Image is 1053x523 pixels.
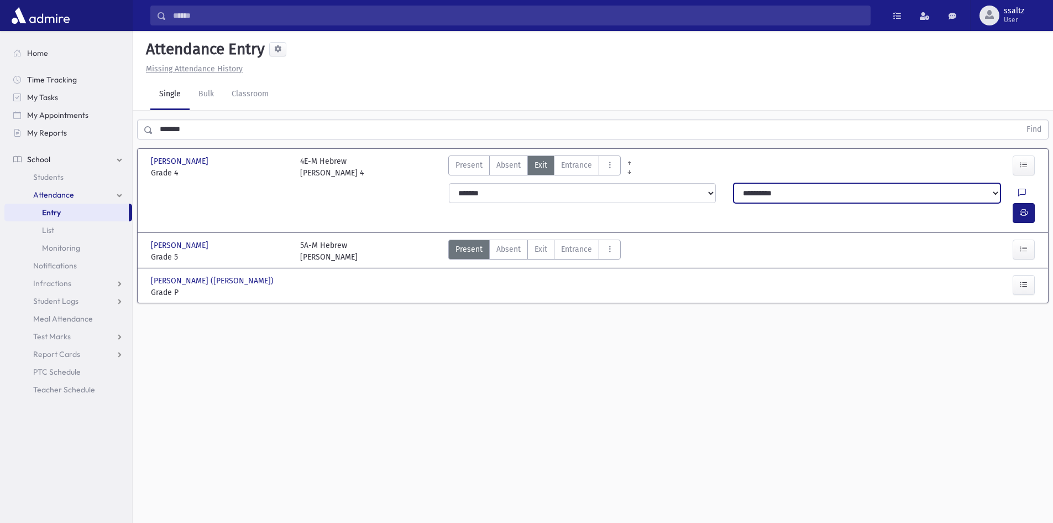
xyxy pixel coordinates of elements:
[1020,120,1048,139] button: Find
[42,225,54,235] span: List
[33,349,80,359] span: Report Cards
[448,240,621,263] div: AttTypes
[33,332,71,341] span: Test Marks
[33,314,93,324] span: Meal Attendance
[142,40,265,59] h5: Attendance Entry
[561,159,592,171] span: Entrance
[4,44,132,62] a: Home
[190,79,223,110] a: Bulk
[1004,15,1024,24] span: User
[146,64,243,74] u: Missing Attendance History
[4,292,132,310] a: Student Logs
[4,186,132,204] a: Attendance
[151,275,276,287] span: [PERSON_NAME] ([PERSON_NAME])
[535,159,547,171] span: Exit
[33,261,77,271] span: Notifications
[4,204,129,221] a: Entry
[33,367,81,377] span: PTC Schedule
[166,6,870,25] input: Search
[27,92,58,102] span: My Tasks
[4,71,132,89] a: Time Tracking
[300,240,358,263] div: 5A-M Hebrew [PERSON_NAME]
[455,244,483,255] span: Present
[33,296,78,306] span: Student Logs
[535,244,547,255] span: Exit
[151,251,289,263] span: Grade 5
[150,79,190,110] a: Single
[1004,7,1024,15] span: ssaltz
[142,64,243,74] a: Missing Attendance History
[4,168,132,186] a: Students
[151,287,289,298] span: Grade P
[4,363,132,381] a: PTC Schedule
[4,239,132,257] a: Monitoring
[27,154,50,164] span: School
[4,345,132,363] a: Report Cards
[33,385,95,395] span: Teacher Schedule
[4,221,132,239] a: List
[33,190,74,200] span: Attendance
[33,172,64,182] span: Students
[496,159,521,171] span: Absent
[27,75,77,85] span: Time Tracking
[4,257,132,275] a: Notifications
[561,244,592,255] span: Entrance
[42,208,61,218] span: Entry
[300,156,364,179] div: 4E-M Hebrew [PERSON_NAME] 4
[27,110,88,120] span: My Appointments
[4,275,132,292] a: Infractions
[151,156,211,167] span: [PERSON_NAME]
[151,240,211,251] span: [PERSON_NAME]
[4,151,132,168] a: School
[42,243,80,253] span: Monitoring
[4,381,132,398] a: Teacher Schedule
[455,159,483,171] span: Present
[223,79,277,110] a: Classroom
[448,156,621,179] div: AttTypes
[151,167,289,179] span: Grade 4
[27,128,67,138] span: My Reports
[27,48,48,58] span: Home
[33,278,71,288] span: Infractions
[4,89,132,106] a: My Tasks
[9,4,72,27] img: AdmirePro
[4,310,132,328] a: Meal Attendance
[4,328,132,345] a: Test Marks
[496,244,521,255] span: Absent
[4,124,132,142] a: My Reports
[4,106,132,124] a: My Appointments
